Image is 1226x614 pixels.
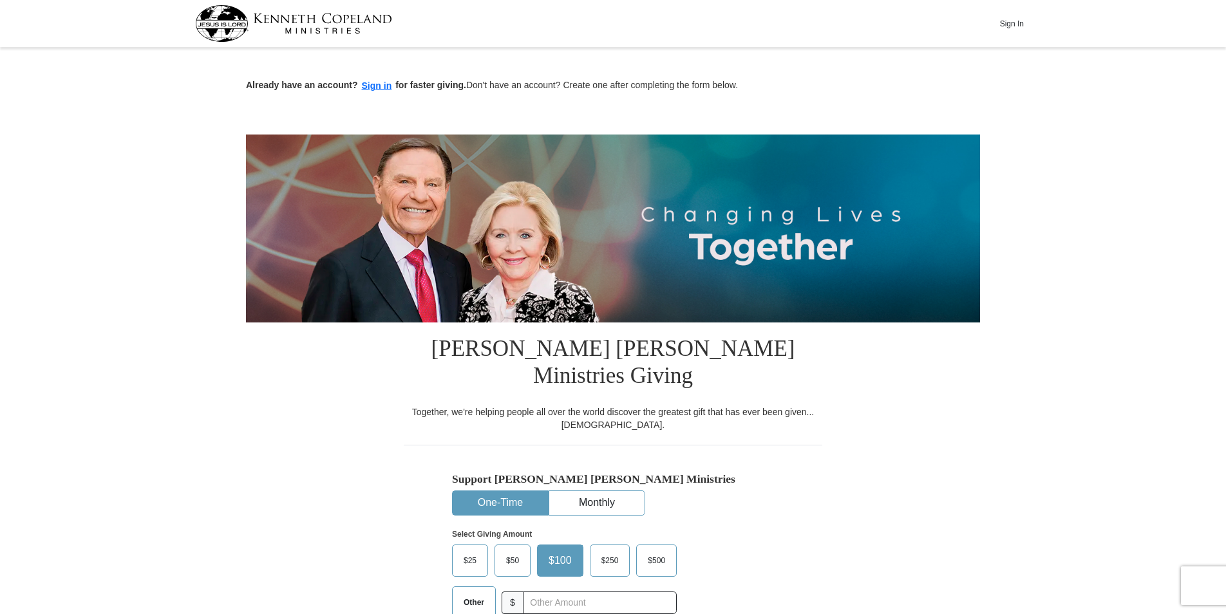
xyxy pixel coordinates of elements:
button: Sign In [992,14,1031,33]
span: $100 [542,551,578,570]
button: One-Time [453,491,548,515]
h5: Support [PERSON_NAME] [PERSON_NAME] Ministries [452,472,774,486]
span: $25 [457,551,483,570]
input: Other Amount [523,591,677,614]
p: Don't have an account? Create one after completing the form below. [246,79,980,93]
span: $250 [595,551,625,570]
div: Together, we're helping people all over the world discover the greatest gift that has ever been g... [404,405,822,431]
button: Sign in [358,79,396,93]
span: $ [502,591,523,614]
strong: Already have an account? for faster giving. [246,80,466,90]
span: $50 [500,551,525,570]
img: kcm-header-logo.svg [195,5,392,42]
span: $500 [641,551,672,570]
h1: [PERSON_NAME] [PERSON_NAME] Ministries Giving [404,322,822,405]
strong: Select Giving Amount [452,530,532,539]
button: Monthly [549,491,645,515]
span: Other [457,593,491,612]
